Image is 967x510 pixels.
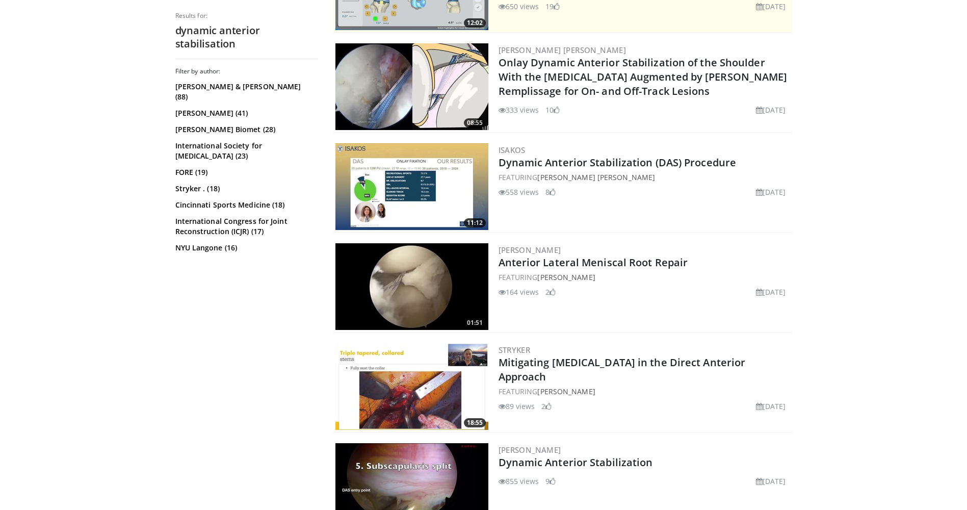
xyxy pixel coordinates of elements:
a: Mitigating [MEDICAL_DATA] in the Direct Anterior Approach [499,355,746,384]
h2: dynamic anterior stabilisation [175,24,318,50]
li: 164 views [499,287,539,297]
p: Results for: [175,12,318,20]
a: [PERSON_NAME] & [PERSON_NAME] (88) [175,82,316,102]
span: 12:02 [464,18,486,28]
li: 558 views [499,187,539,197]
img: fd500c81-92bc-49de-86bd-bb5d05cf7d6c.300x170_q85_crop-smart_upscale.jpg [335,43,488,130]
a: International Congress for Joint Reconstruction (ICJR) (17) [175,216,316,237]
a: [PERSON_NAME] [499,445,561,455]
li: [DATE] [756,401,786,412]
li: 9 [545,476,556,487]
a: 08:55 [335,43,488,130]
a: FORE (19) [175,167,316,177]
a: ISAKOS [499,145,526,155]
li: 2 [545,287,556,297]
a: [PERSON_NAME] Biomet (28) [175,124,316,135]
div: FEATURING [499,386,790,397]
a: Dynamic Anterior Stabilization [499,455,653,469]
a: International Society for [MEDICAL_DATA] (23) [175,141,316,161]
a: Stryker . (18) [175,184,316,194]
li: 333 views [499,105,539,115]
div: FEATURING [499,272,790,283]
span: 08:55 [464,118,486,127]
li: 2 [541,401,552,412]
a: Anterior Lateral Meniscal Root Repair [499,256,688,269]
li: [DATE] [756,287,786,297]
li: 8 [545,187,556,197]
a: 01:51 [335,243,488,330]
span: 11:12 [464,218,486,227]
li: 19 [545,1,560,12]
a: [PERSON_NAME] [499,245,561,255]
li: [DATE] [756,105,786,115]
li: 650 views [499,1,539,12]
a: Dynamic Anterior Stabilization (DAS) Procedure [499,156,737,169]
li: [DATE] [756,187,786,197]
div: FEATURING [499,172,790,183]
a: [PERSON_NAME] [537,272,595,282]
a: [PERSON_NAME] (41) [175,108,316,118]
img: 28a53843-f381-4007-9b70-1c62dead6573.300x170_q85_crop-smart_upscale.jpg [335,143,488,230]
span: 01:51 [464,318,486,327]
li: 855 views [499,476,539,487]
li: [DATE] [756,1,786,12]
a: Cincinnati Sports Medicine (18) [175,200,316,210]
a: [PERSON_NAME] [537,387,595,396]
li: [DATE] [756,476,786,487]
span: 18:55 [464,418,486,427]
a: 18:55 [335,343,488,430]
a: [PERSON_NAME] [PERSON_NAME] [537,172,655,182]
a: NYU Langone (16) [175,243,316,253]
li: 89 views [499,401,535,412]
li: 10 [545,105,560,115]
img: 79f3c451-6734-4c3d-ae0c-4779cf0ef7a5.300x170_q85_crop-smart_upscale.jpg [335,243,488,330]
a: [PERSON_NAME] [PERSON_NAME] [499,45,626,55]
h3: Filter by author: [175,67,318,75]
a: Stryker [499,345,531,355]
a: Onlay Dynamic Anterior Stabilization of the Shoulder With the [MEDICAL_DATA] Augmented by [PERSON... [499,56,788,98]
a: 11:12 [335,143,488,230]
img: 6b74bb2b-472e-4d3e-b866-15df13bf8239.300x170_q85_crop-smart_upscale.jpg [335,343,488,430]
